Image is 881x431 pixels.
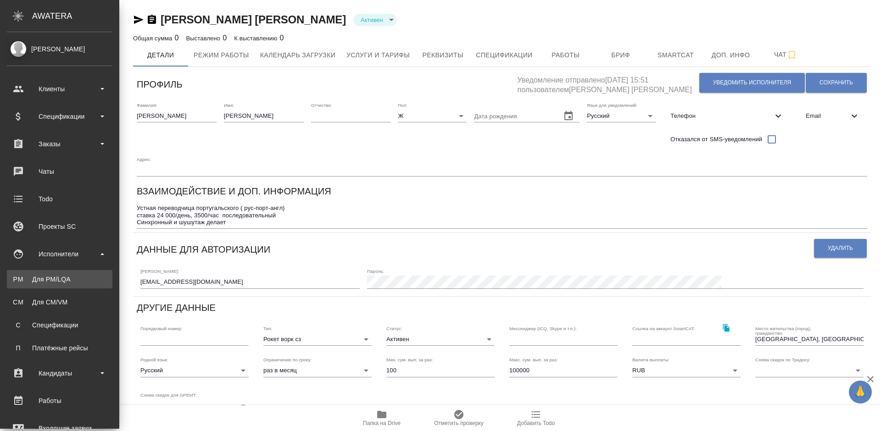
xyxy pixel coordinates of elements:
button: Отметить проверку [420,405,497,431]
div: 0 [133,33,179,44]
span: Спецификации [476,50,532,61]
span: Email [806,111,849,121]
label: Порядковый номер: [140,326,182,331]
span: Smartcat [654,50,698,61]
div: [PERSON_NAME] [7,44,112,54]
div: Заказы [7,137,112,151]
label: Ограничение по сроку: [263,358,312,362]
textarea: Устная переводчица португальского ( рус-порт-англ) ставка 24 000/день, 3500/час последовательный ... [137,204,867,226]
label: Родной язык: [140,358,168,362]
label: Адрес: [137,157,151,161]
button: 🙏 [849,381,872,403]
p: Выставлено [186,35,223,42]
div: AWATERA [32,7,119,25]
a: ССпецификации [7,316,112,334]
div: Спецификации [7,110,112,123]
span: Удалить [828,244,853,252]
div: Клиенты [7,82,112,96]
div: Спецификации [11,320,108,330]
label: Схема скидок для GPEMT: [140,392,197,397]
label: Валюта выплаты: [632,358,669,362]
a: Работы [2,389,117,412]
a: Todo [2,188,117,210]
label: Тип: [263,326,272,331]
a: ППлатёжные рейсы [7,339,112,357]
label: Язык для уведомлений: [587,103,637,107]
a: [PERSON_NAME] [PERSON_NAME] [161,13,346,26]
div: Работы [7,394,112,408]
button: Добавить Todo [497,405,574,431]
svg: Подписаться [786,50,797,61]
h6: Взаимодействие и доп. информация [137,184,331,199]
a: Проекты SC [2,215,117,238]
span: Сохранить [820,79,853,87]
div: Для CM/VM [11,298,108,307]
span: Работы [544,50,588,61]
button: Скопировать ссылку [717,319,736,337]
div: Для PM/LQA [11,275,108,284]
label: Отчество: [311,103,332,107]
div: Проекты SC [7,220,112,233]
span: Услуги и тарифы [346,50,410,61]
label: Мин. сум. вып. за раз: [386,358,433,362]
div: Рокет ворк сз [263,333,372,346]
button: Папка на Drive [343,405,420,431]
button: Скопировать ссылку для ЯМессенджера [133,14,144,25]
a: Чаты [2,160,117,183]
div: Активен [353,14,397,26]
span: Папка на Drive [363,420,401,426]
div: 0 [186,33,227,44]
a: PMДля PM/LQA [7,270,112,288]
div: Email [798,106,867,126]
p: К выставлению [234,35,279,42]
div: 0 [234,33,284,44]
div: Чаты [7,165,112,178]
span: Календарь загрузки [260,50,336,61]
span: Добавить Todo [517,420,555,426]
span: Телефон [670,111,773,121]
div: Кандидаты [7,366,112,380]
span: Бриф [599,50,643,61]
span: Доп. инфо [709,50,753,61]
label: Фамилия: [137,103,157,107]
div: Русский [140,364,249,377]
span: Чат [764,49,808,61]
button: Удалить [814,239,867,258]
span: Отметить проверку [434,420,483,426]
label: Схема скидок по Традосу: [755,358,810,362]
span: Уведомить исполнителя [713,79,791,87]
div: RUB [632,364,741,377]
h6: Профиль [137,77,183,92]
span: Реквизиты [421,50,465,61]
button: Активен [358,16,386,24]
div: Ж [398,110,467,122]
button: Уведомить исполнителя [699,73,805,93]
button: Сохранить [806,73,867,93]
label: Пол: [398,103,407,107]
span: Режим работы [194,50,249,61]
div: Платёжные рейсы [11,343,108,353]
h6: Другие данные [137,300,216,315]
span: Детали [139,50,183,61]
label: Статус: [386,326,402,331]
span: Отказался от SMS-уведомлений [670,135,762,144]
h6: Данные для авторизации [137,242,270,257]
label: Мессенджер (ICQ, Skype и т.п.): [509,326,577,331]
div: Todo [7,192,112,206]
label: Место жительства (город), гражданство: [755,326,836,335]
p: Общая сумма [133,35,174,42]
a: CMДля CM/VM [7,293,112,311]
div: Телефон [663,106,791,126]
label: Пароль: [367,269,384,274]
div: раз в месяц [263,364,372,377]
label: Имя: [224,103,234,107]
label: Ссылка на аккаунт SmartCAT: [632,326,695,331]
h5: Уведомление отправлено [DATE] 15:51 пользователем [PERSON_NAME] [PERSON_NAME] [517,71,698,95]
label: [PERSON_NAME]: [140,269,179,274]
label: Макс. сум. вып. за раз: [509,358,558,362]
span: 🙏 [853,382,868,402]
div: Активен [386,333,495,346]
div: Русский [587,110,656,122]
div: Исполнители [7,247,112,261]
button: Скопировать ссылку [146,14,157,25]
